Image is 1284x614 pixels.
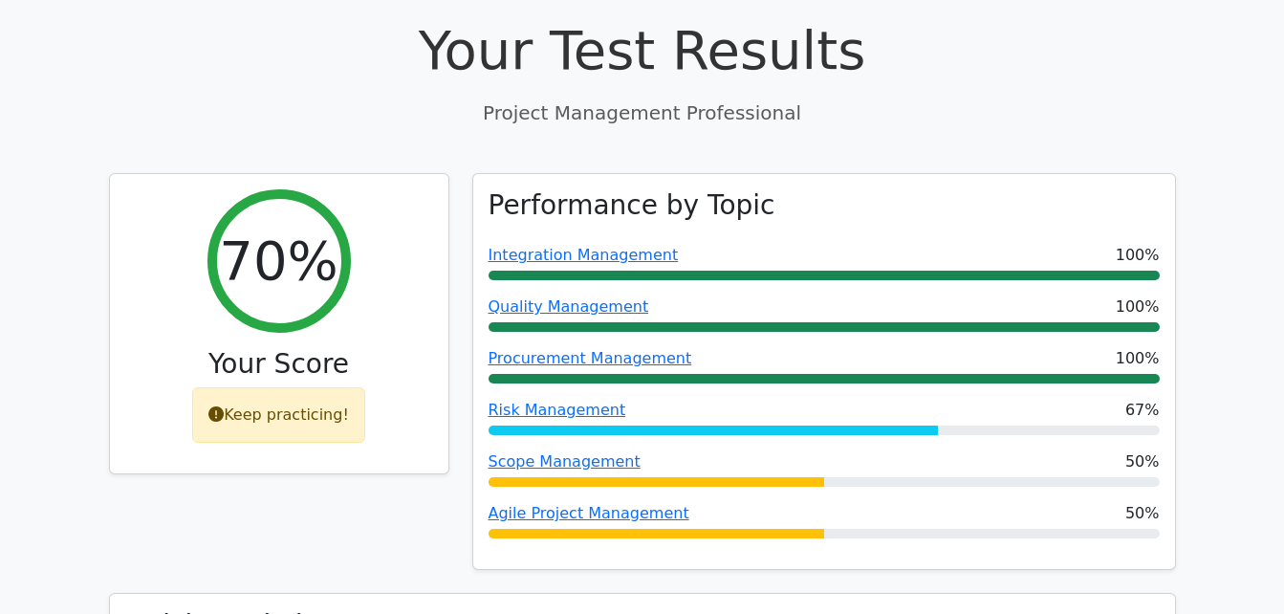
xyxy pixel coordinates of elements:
h1: Your Test Results [109,18,1176,82]
span: 100% [1116,296,1160,318]
span: 100% [1116,244,1160,267]
a: Quality Management [489,297,649,316]
span: 67% [1125,399,1160,422]
h2: 70% [219,229,337,293]
a: Integration Management [489,246,679,264]
span: 50% [1125,450,1160,473]
h3: Your Score [125,348,433,381]
a: Agile Project Management [489,504,689,522]
h3: Performance by Topic [489,189,775,222]
a: Risk Management [489,401,626,419]
a: Scope Management [489,452,641,471]
span: 50% [1125,502,1160,525]
p: Project Management Professional [109,99,1176,127]
span: 100% [1116,347,1160,370]
a: Procurement Management [489,349,692,367]
div: Keep practicing! [192,387,365,443]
